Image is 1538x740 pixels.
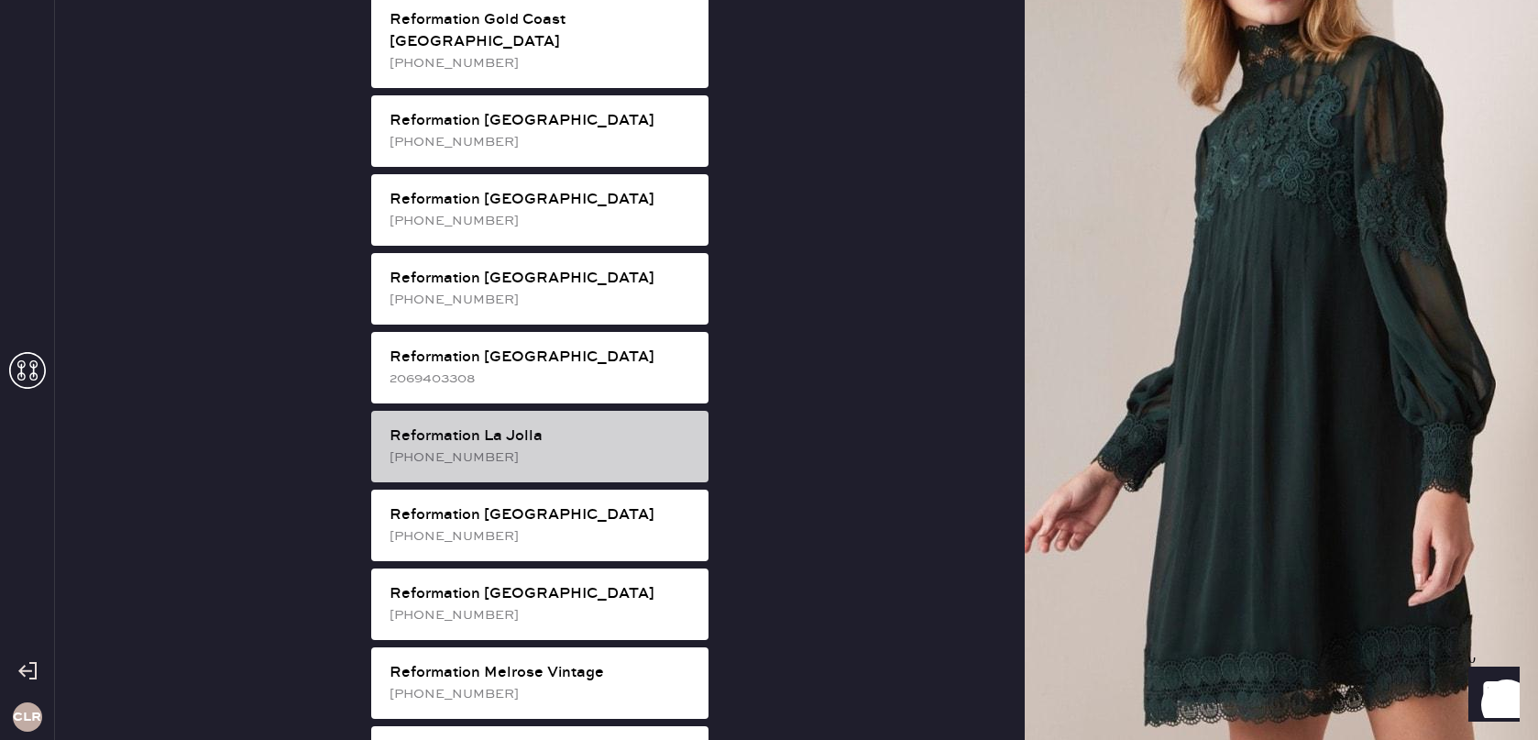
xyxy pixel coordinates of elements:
div: [PHONE_NUMBER] [390,447,694,468]
div: Reformation [GEOGRAPHIC_DATA] [390,583,694,605]
iframe: Front Chat [1451,657,1530,736]
div: 2069403308 [390,369,694,389]
div: Reformation Gold Coast [GEOGRAPHIC_DATA] [390,9,694,53]
div: [PHONE_NUMBER] [390,290,694,310]
div: [PHONE_NUMBER] [390,53,694,73]
div: [PHONE_NUMBER] [390,684,694,704]
h3: CLR [13,711,41,723]
div: [PHONE_NUMBER] [390,211,694,231]
div: Reformation [GEOGRAPHIC_DATA] [390,189,694,211]
div: Reformation [GEOGRAPHIC_DATA] [390,268,694,290]
div: [PHONE_NUMBER] [390,605,694,625]
div: Reformation [GEOGRAPHIC_DATA] [390,347,694,369]
div: [PHONE_NUMBER] [390,132,694,152]
div: [PHONE_NUMBER] [390,526,694,547]
div: Reformation La Jolla [390,425,694,447]
div: Reformation [GEOGRAPHIC_DATA] [390,504,694,526]
div: Reformation [GEOGRAPHIC_DATA] [390,110,694,132]
div: Reformation Melrose Vintage [390,662,694,684]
